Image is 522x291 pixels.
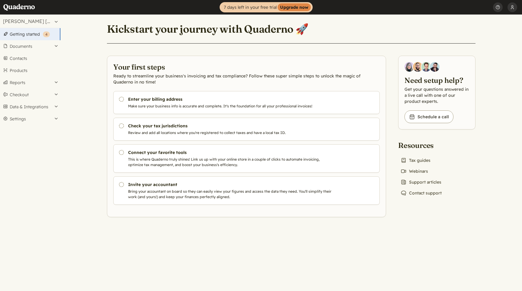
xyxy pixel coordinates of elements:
[128,189,334,200] p: Bring your accountant on board so they can easily view your figures and access the data they need...
[128,149,334,155] h3: Connect your favorite tools
[128,157,334,168] p: This is where Quaderno truly shines! Link us up with your online store in a couple of clicks to a...
[398,140,444,150] h2: Resources
[113,144,380,173] a: Connect your favorite tools This is where Quaderno truly shines! Link us up with your online stor...
[113,62,380,72] h2: Your first steps
[398,167,430,175] a: Webinars
[278,3,311,11] strong: Upgrade now
[430,62,440,72] img: Javier Rubio, DevRel at Quaderno
[404,75,469,85] h2: Need setup help?
[413,62,423,72] img: Jairo Fumero, Account Executive at Quaderno
[128,103,334,109] p: Make sure your business info is accurate and complete. It's the foundation for all your professio...
[128,130,334,136] p: Review and add all locations where you're registered to collect taxes and have a local tax ID.
[113,91,380,114] a: Enter your billing address Make sure your business info is accurate and complete. It's the founda...
[404,86,469,104] p: Get your questions answered in a live call with one of our product experts.
[398,189,444,197] a: Contact support
[220,2,313,12] a: 7 days left in your free trialUpgrade now
[404,110,453,123] a: Schedule a call
[113,176,380,205] a: Invite your accountant Bring your accountant on board so they can easily view your figures and ac...
[421,62,431,72] img: Ivo Oltmans, Business Developer at Quaderno
[45,32,47,37] span: 4
[128,181,334,188] h3: Invite your accountant
[107,22,308,36] h1: Kickstart your journey with Quaderno 🚀
[398,156,433,165] a: Tax guides
[113,118,380,141] a: Check your tax jurisdictions Review and add all locations where you're registered to collect taxe...
[113,73,380,85] p: Ready to streamline your business's invoicing and tax compliance? Follow these super simple steps...
[128,123,334,129] h3: Check your tax jurisdictions
[404,62,414,72] img: Diana Carrasco, Account Executive at Quaderno
[128,96,334,102] h3: Enter your billing address
[398,178,444,186] a: Support articles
